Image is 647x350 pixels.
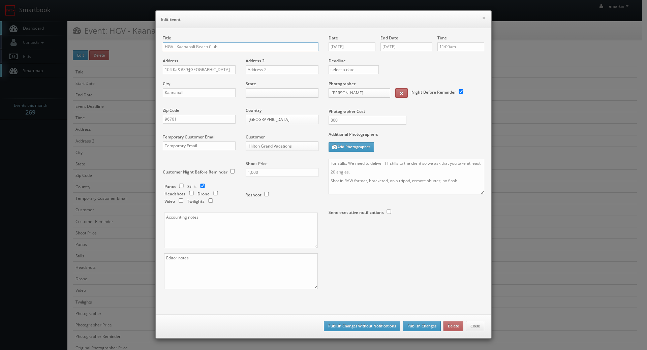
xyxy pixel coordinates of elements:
[164,198,175,204] label: Video
[329,210,384,215] label: Send executive notifications
[329,159,484,194] textarea: For stills: We need to deliver 11 stills to the client so we ask that you take at least 20 angles...
[163,81,170,87] label: City
[329,42,375,51] input: Select a date
[329,116,406,125] input: Photographer Cost
[249,115,309,124] span: [GEOGRAPHIC_DATA]
[466,321,484,331] button: Close
[163,42,318,51] input: Title
[246,115,318,124] a: [GEOGRAPHIC_DATA]
[329,88,390,98] a: [PERSON_NAME]
[245,192,261,198] label: Reshoot
[380,42,432,51] input: Select a date
[411,89,456,95] label: Night Before Reminder
[187,184,196,189] label: Stills
[323,58,489,64] label: Deadline
[164,191,185,197] label: Headshots
[246,107,261,113] label: Country
[163,141,236,150] input: Temporary Email
[246,141,318,151] a: Hilton Grand Vacations
[197,191,210,197] label: Drone
[163,169,227,175] label: Customer Night Before Reminder
[329,65,379,74] input: select a date
[246,161,268,166] label: Shoot Price
[164,184,176,189] label: Panos
[323,108,489,114] label: Photographer Cost
[246,134,265,140] label: Customer
[329,81,356,87] label: Photographer
[246,168,318,177] input: Shoot Price
[443,321,463,331] button: Delete
[187,198,205,204] label: Twilights
[246,81,256,87] label: State
[246,58,265,64] label: Address 2
[437,35,447,41] label: Time
[161,16,486,23] h6: Edit Event
[163,35,171,41] label: Title
[482,15,486,20] button: ×
[163,58,178,64] label: Address
[324,321,400,331] button: Publish Changes Without Notifications
[329,131,484,140] label: Additional Photographers
[332,89,381,97] span: [PERSON_NAME]
[163,134,215,140] label: Temporary Customer Email
[163,88,236,97] input: City
[249,142,309,151] span: Hilton Grand Vacations
[163,65,236,74] input: Address
[246,65,318,74] input: Address 2
[380,35,398,41] label: End Date
[163,107,179,113] label: Zip Code
[163,115,236,124] input: Zip Code
[329,142,374,152] button: Add Photographer
[403,321,441,331] button: Publish Changes
[329,35,338,41] label: Date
